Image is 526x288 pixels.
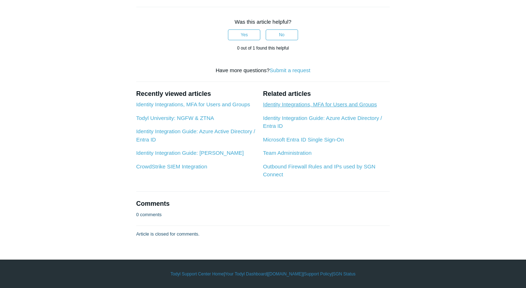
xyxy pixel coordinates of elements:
h2: Related articles [263,89,390,99]
div: | | | | [55,271,472,277]
button: This article was helpful [228,29,260,40]
a: SGN Status [333,271,356,277]
a: Team Administration [263,150,311,156]
a: Microsoft Entra ID Single Sign-On [263,136,344,143]
a: Outbound Firewall Rules and IPs used by SGN Connect [263,163,375,178]
a: [DOMAIN_NAME] [268,271,303,277]
div: Have more questions? [136,66,390,75]
a: Identity Integrations, MFA for Users and Groups [263,101,377,107]
p: 0 comments [136,211,162,218]
a: Your Todyl Dashboard [225,271,267,277]
button: This article was not helpful [266,29,298,40]
a: Identity Integration Guide: Azure Active Directory / Entra ID [136,128,255,143]
p: Article is closed for comments. [136,231,200,238]
h2: Recently viewed articles [136,89,256,99]
a: CrowdStrike SIEM Integration [136,163,207,169]
a: Identity Integrations, MFA for Users and Groups [136,101,250,107]
a: Identity Integration Guide: Azure Active Directory / Entra ID [263,115,382,129]
a: Support Policy [304,271,331,277]
h2: Comments [136,199,390,209]
span: 0 out of 1 found this helpful [237,46,289,51]
a: Todyl University: NGFW & ZTNA [136,115,214,121]
a: Todyl Support Center Home [170,271,224,277]
a: Submit a request [270,67,310,73]
span: Was this article helpful? [235,19,292,25]
a: Identity Integration Guide: [PERSON_NAME] [136,150,244,156]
